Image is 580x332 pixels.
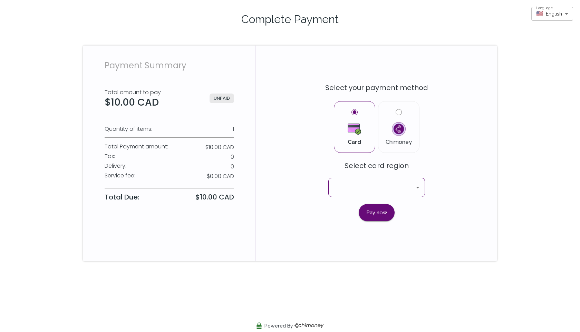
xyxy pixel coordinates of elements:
[233,125,234,133] p: 1
[105,97,161,108] h3: $10.00 CAD
[536,6,553,11] label: Language
[210,94,234,103] span: UNPAID
[105,162,126,170] p: Delivery :
[273,82,480,93] p: Select your payment method
[396,109,402,115] input: ChimoneyChimoney
[348,122,361,136] img: Card
[105,172,135,180] p: Service fee :
[328,160,425,171] p: Select card region
[351,109,358,115] input: CardCard
[531,7,573,20] div: 🇺🇸English
[392,122,406,136] img: Chimoney
[105,125,152,133] p: Quantity of items:
[91,11,489,28] p: Complete Payment
[105,143,168,151] p: Total Payment amount :
[413,183,423,192] button: Open
[546,10,562,17] span: English
[105,192,139,202] p: Total Due:
[340,109,369,145] label: Card
[105,59,234,72] p: Payment Summary
[105,88,161,97] p: Total amount to pay
[231,153,234,161] p: 0
[359,204,395,221] button: Pay now
[231,163,234,171] p: 0
[205,143,234,152] p: $10.00 CAD
[195,192,234,202] p: $10.00 CAD
[105,152,115,160] p: Tax :
[384,109,414,145] label: Chimoney
[207,172,234,180] p: $0.00 CAD
[536,10,543,17] span: 🇺🇸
